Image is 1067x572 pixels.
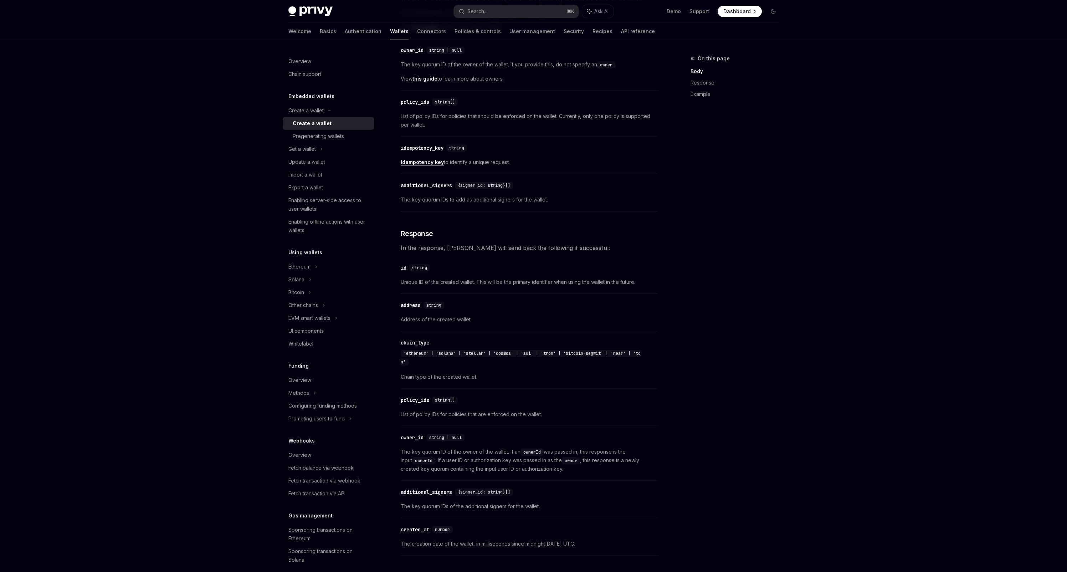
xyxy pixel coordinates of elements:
[412,265,427,271] span: string
[288,170,322,179] div: Import a wallet
[283,487,374,500] a: Fetch transaction via API
[597,61,615,68] code: owner
[283,55,374,68] a: Overview
[564,23,584,40] a: Security
[288,183,323,192] div: Export a wallet
[401,351,641,365] span: 'ethereum' | 'solana' | 'stellar' | 'cosmos' | 'sui' | 'tron' | 'bitcoin-segwit' | 'near' | 'ton'
[288,92,334,101] h5: Embedded wallets
[689,8,709,15] a: Support
[582,5,614,18] button: Ask AI
[567,9,574,14] span: ⌘ K
[288,314,330,322] div: EVM smart wallets
[288,262,311,271] div: Ethereum
[401,47,424,54] div: owner_id
[288,106,324,115] div: Create a wallet
[320,23,336,40] a: Basics
[283,194,374,215] a: Enabling server-side access to user wallets
[401,112,658,129] span: List of policy IDs for policies that should be enforced on the wallet. Currently, only one policy...
[458,183,510,188] span: {signer_id: string}[]
[288,389,309,397] div: Methods
[283,130,374,143] a: Pregenerating wallets
[435,99,455,105] span: string[]
[288,414,345,423] div: Prompting users to fund
[401,243,658,253] span: In the response, [PERSON_NAME] will send back the following if successful:
[401,264,406,271] div: id
[345,23,381,40] a: Authentication
[426,302,441,308] span: string
[288,464,354,472] div: Fetch balance via webhook
[293,119,332,128] div: Create a wallet
[283,168,374,181] a: Import a wallet
[288,362,309,370] h5: Funding
[288,301,318,310] div: Other chains
[283,449,374,461] a: Overview
[429,47,462,53] span: string | null
[401,373,658,381] span: Chain type of the created wallet.
[401,397,429,404] div: policy_ids
[401,448,658,473] span: The key quorum ID of the owner of the wallet. If an was passed in, this response is the input . I...
[401,434,424,441] div: owner_id
[412,457,435,464] code: ownerId
[520,449,544,456] code: ownerId
[768,6,779,17] button: Toggle dark mode
[288,327,324,335] div: UI components
[401,229,433,239] span: Response
[283,117,374,130] a: Create a wallet
[401,410,658,419] span: List of policy IDs for policies that are enforced on the wallet.
[455,23,501,40] a: Policies & controls
[283,325,374,337] a: UI components
[283,337,374,350] a: Whitelabel
[594,8,609,15] span: Ask AI
[288,196,370,213] div: Enabling server-side access to user wallets
[283,524,374,545] a: Sponsoring transactions on Ethereum
[401,315,658,324] span: Address of the created wallet.
[449,145,464,151] span: string
[401,98,429,106] div: policy_ids
[621,23,655,40] a: API reference
[283,68,374,81] a: Chain support
[401,489,452,496] div: additional_signers
[293,132,344,141] div: Pregenerating wallets
[283,399,374,412] a: Configuring funding methods
[288,6,333,16] img: dark logo
[288,376,311,384] div: Overview
[288,218,370,235] div: Enabling offline actions with user wallets
[288,511,333,520] h5: Gas management
[401,526,429,533] div: created_at
[435,397,455,403] span: string[]
[401,75,658,83] span: View to learn more about owners.
[288,476,360,485] div: Fetch transaction via webhook
[401,60,658,69] span: The key quorum ID of the owner of the wallet. If you provide this, do not specify an .
[283,474,374,487] a: Fetch transaction via webhook
[723,8,751,15] span: Dashboard
[691,77,785,88] a: Response
[288,288,304,297] div: Bitcoin
[401,502,658,511] span: The key quorum IDs of the additional signers for the wallet.
[691,88,785,100] a: Example
[288,70,321,78] div: Chain support
[401,278,658,286] span: Unique ID of the created wallet. This will be the primary identifier when using the wallet in the...
[412,76,437,82] a: this guide
[401,339,429,346] div: chain_type
[401,158,658,167] span: to identify a unique request.
[401,182,452,189] div: additional_signers
[288,57,311,66] div: Overview
[288,158,325,166] div: Update a wallet
[288,402,357,410] div: Configuring funding methods
[288,526,370,543] div: Sponsoring transactions on Ethereum
[288,451,311,459] div: Overview
[435,527,450,532] span: number
[283,215,374,237] a: Enabling offline actions with user wallets
[288,23,311,40] a: Welcome
[288,145,316,153] div: Get a wallet
[288,489,345,498] div: Fetch transaction via API
[283,155,374,168] a: Update a wallet
[429,435,462,440] span: string | null
[417,23,446,40] a: Connectors
[467,7,487,16] div: Search...
[667,8,681,15] a: Demo
[458,489,510,495] span: {signer_id: string}[]
[454,5,579,18] button: Search...⌘K
[691,66,785,77] a: Body
[288,275,304,284] div: Solana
